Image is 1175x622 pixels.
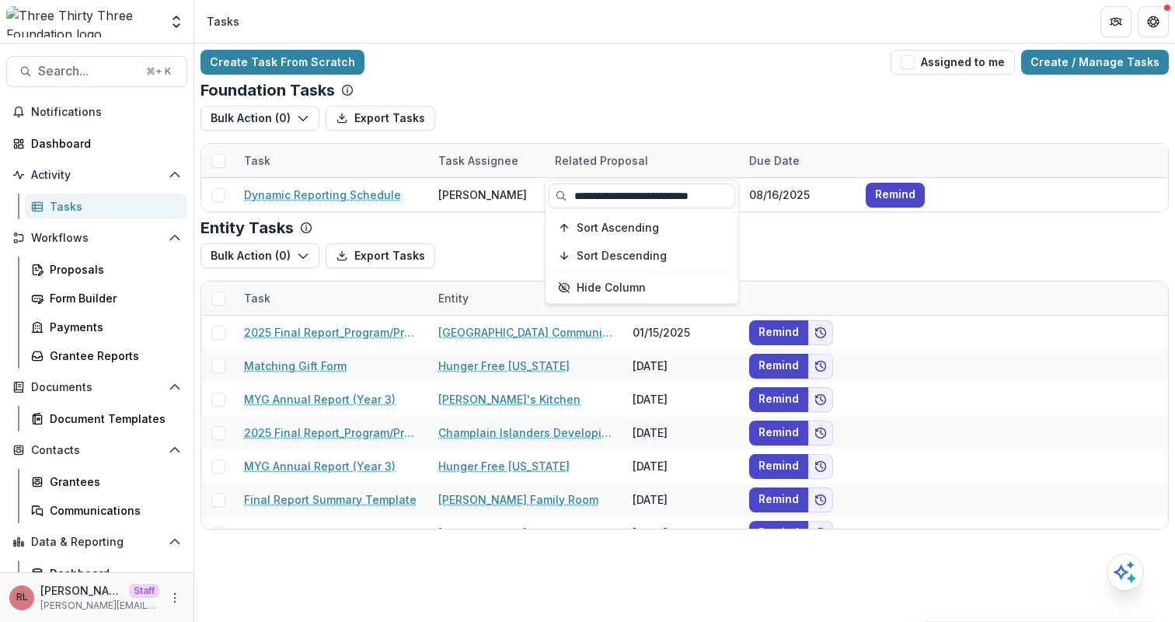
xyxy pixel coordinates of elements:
[50,473,175,490] div: Grantees
[16,592,28,603] div: Ruthwick LOI
[6,100,187,124] button: Notifications
[429,281,623,315] div: Entity
[244,491,417,508] a: Final Report Summary Template
[546,144,740,177] div: Related Proposal
[429,144,546,177] div: Task Assignee
[1100,6,1131,37] button: Partners
[549,275,735,300] button: Hide Column
[749,521,808,546] button: Remind
[6,56,187,87] button: Search...
[808,487,833,512] button: Add to friends
[25,194,187,219] a: Tasks
[143,63,174,80] div: ⌘ + K
[200,81,335,100] p: Foundation Tasks
[623,483,740,516] div: [DATE]
[808,387,833,412] button: Add to friends
[623,383,740,416] div: [DATE]
[166,6,187,37] button: Open entity switcher
[6,438,187,463] button: Open Contacts
[1138,6,1169,37] button: Get Help
[1021,50,1169,75] a: Create / Manage Tasks
[244,187,401,203] a: Dynamic Reporting Schedule
[749,387,808,412] button: Remind
[808,421,833,446] button: Add to friends
[200,50,364,75] a: Create Task From Scratch
[235,281,429,315] div: Task
[50,319,175,335] div: Payments
[438,187,527,203] div: [PERSON_NAME]
[25,285,187,311] a: Form Builder
[235,144,429,177] div: Task
[808,521,833,546] button: Add to friends
[740,144,856,177] div: Due Date
[549,243,735,268] button: Sort Descending
[749,454,808,479] button: Remind
[40,599,159,613] p: [PERSON_NAME][EMAIL_ADDRESS][DOMAIN_NAME]
[749,421,808,446] button: Remind
[6,225,187,250] button: Open Workflows
[438,324,614,341] a: [GEOGRAPHIC_DATA] Community Action
[740,178,856,211] div: 08/16/2025
[166,589,184,607] button: More
[549,215,735,240] button: Sort Ascending
[31,444,162,457] span: Contacts
[623,516,740,550] div: [DATE]
[50,411,175,427] div: Document Templates
[50,198,175,215] div: Tasks
[31,381,162,394] span: Documents
[577,250,667,263] span: Sort Descending
[244,391,396,407] a: MYG Annual Report (Year 3)
[438,458,570,474] a: Hunger Free [US_STATE]
[40,582,123,599] p: [PERSON_NAME]
[438,391,581,407] a: [PERSON_NAME]'s Kitchen
[38,64,137,79] span: Search...
[326,106,435,131] button: Export Tasks
[31,232,162,245] span: Workflows
[129,584,159,598] p: Staff
[438,358,570,374] a: Hunger Free [US_STATE]
[235,152,280,169] div: Task
[200,218,294,237] p: Entity Tasks
[31,106,181,119] span: Notifications
[6,6,159,37] img: Three Thirty Three Foundation logo
[623,349,740,383] div: [DATE]
[577,222,659,235] span: Sort Ascending
[808,354,833,379] button: Add to friends
[244,358,347,374] a: Matching Gift Form
[623,416,740,449] div: [DATE]
[429,152,528,169] div: Task Assignee
[740,152,809,169] div: Due Date
[31,169,162,182] span: Activity
[244,525,417,541] a: Final Report Summary Template
[6,375,187,400] button: Open Documents
[50,261,175,278] div: Proposals
[438,491,598,508] a: [PERSON_NAME] Family Room
[438,425,614,441] a: Champlain Islanders Developing Essential Resources
[6,162,187,187] button: Open Activity
[808,320,833,345] button: Add to friends
[623,316,740,349] div: 01/15/2025
[25,498,187,523] a: Communications
[749,320,808,345] button: Remind
[546,152,657,169] div: Related Proposal
[866,183,925,208] button: Remind
[438,525,527,541] a: [PERSON_NAME]
[749,354,808,379] button: Remind
[31,536,162,549] span: Data & Reporting
[200,243,319,268] button: Bulk Action (0)
[326,243,435,268] button: Export Tasks
[25,561,187,586] a: Dashboard
[25,469,187,494] a: Grantees
[749,487,808,512] button: Remind
[6,131,187,156] a: Dashboard
[50,348,175,364] div: Grantee Reports
[25,343,187,369] a: Grantee Reports
[808,454,833,479] button: Add to friends
[200,10,246,33] nav: breadcrumb
[25,406,187,432] a: Document Templates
